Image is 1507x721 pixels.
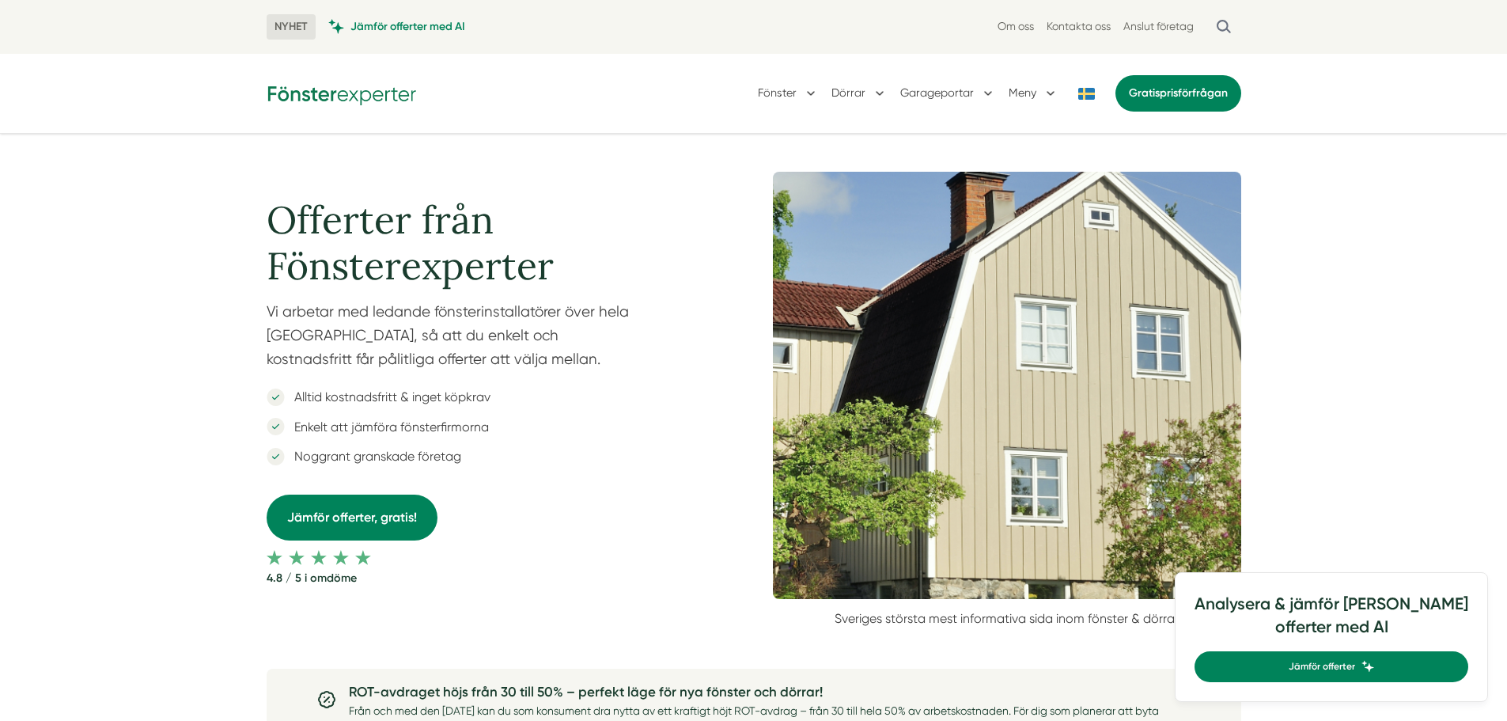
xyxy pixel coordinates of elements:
span: Jämför offerter med AI [350,19,465,34]
button: Fönster [758,73,819,114]
a: Jämför offerter, gratis! [267,495,437,540]
h4: Analysera & jämför [PERSON_NAME] offerter med AI [1195,592,1468,651]
img: Fönsterexperter Logotyp [267,81,417,105]
strong: 4.8 / 5 i omdöme [267,565,672,586]
button: Garageportar [900,73,996,114]
h1: Offerter från Fönsterexperter [267,172,672,301]
p: Vi arbetar med ledande fönsterinstallatörer över hela [GEOGRAPHIC_DATA], så att du enkelt och kos... [267,301,672,379]
a: Anslut företag [1123,19,1194,34]
span: Gratis [1129,86,1160,100]
button: Meny [1009,73,1058,114]
a: Gratisprisförfrågan [1115,75,1241,112]
p: Alltid kostnadsfritt & inget köpkrav [285,387,490,407]
button: Dörrar [831,73,888,114]
a: Om oss [998,19,1034,34]
img: Fönsterexperter omslagsbild [773,172,1241,599]
span: NYHET [267,14,316,40]
p: Sveriges största mest informativa sida inom fönster & dörrar [773,599,1241,628]
h5: ROT-avdraget höjs från 30 till 50% – perfekt läge för nya fönster och dörrar! [349,681,1191,703]
p: Noggrant granskade företag [285,446,461,466]
a: Kontakta oss [1047,19,1111,34]
a: Jämför offerter [1195,651,1468,682]
a: Jämför offerter med AI [328,19,465,34]
span: Jämför offerter [1289,659,1355,674]
p: Enkelt att jämföra fönsterfirmorna [285,417,489,437]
